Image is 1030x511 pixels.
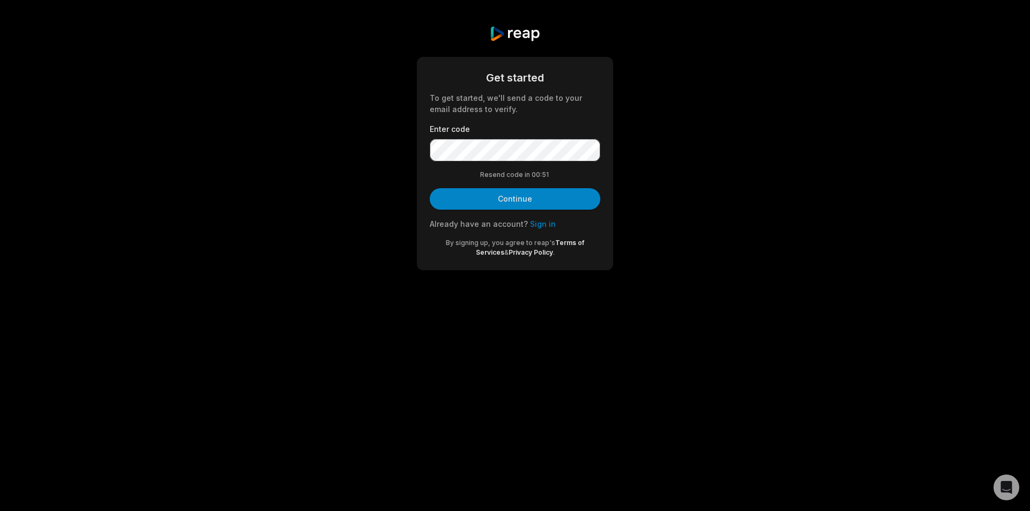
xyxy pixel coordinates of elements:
[430,92,600,115] div: To get started, we'll send a code to your email address to verify.
[430,188,600,210] button: Continue
[530,219,556,228] a: Sign in
[553,248,555,256] span: .
[430,123,600,135] label: Enter code
[509,248,553,256] a: Privacy Policy
[430,70,600,86] div: Get started
[430,170,600,180] div: Resend code in 00:
[994,475,1019,500] div: Open Intercom Messenger
[542,170,550,180] span: 51
[489,26,540,42] img: reap
[446,239,555,247] span: By signing up, you agree to reap's
[430,219,528,228] span: Already have an account?
[476,239,585,256] a: Terms of Services
[504,248,509,256] span: &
